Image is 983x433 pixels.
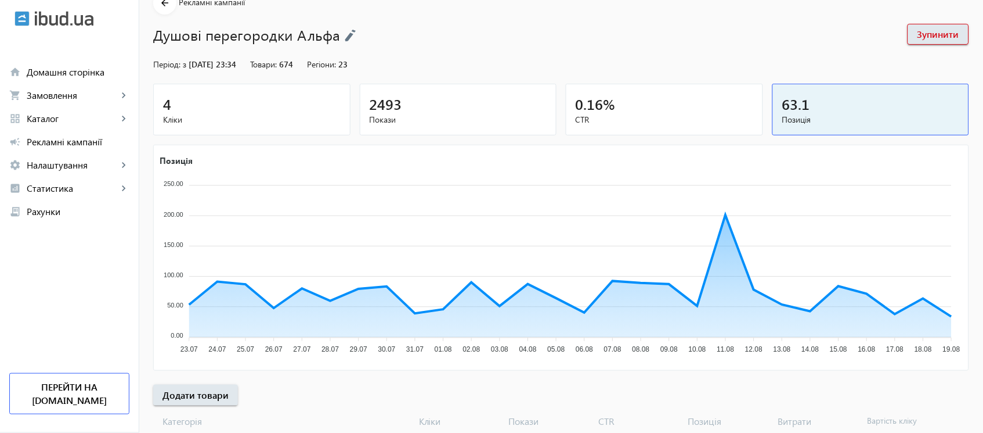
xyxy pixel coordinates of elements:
[27,113,118,124] span: Каталог
[153,24,896,45] h1: Душові перегородки Альфа
[863,415,953,428] span: Вартість кліку
[167,302,183,309] tspan: 50.00
[576,345,593,353] tspan: 06.08
[237,345,254,353] tspan: 25.07
[171,332,183,339] tspan: 0.00
[307,59,336,70] span: Регіони:
[27,206,129,217] span: Рахунки
[153,59,186,70] span: Період: з
[162,389,229,402] span: Додати товари
[118,159,129,171] mat-icon: keyboard_arrow_right
[15,11,30,26] img: ibud.svg
[774,415,863,428] span: Витрати
[9,66,21,78] mat-icon: home
[338,59,348,70] span: 23
[802,345,819,353] tspan: 14.08
[9,159,21,171] mat-icon: settings
[164,211,183,218] tspan: 200.00
[504,415,594,428] span: Покази
[265,345,283,353] tspan: 26.07
[406,345,424,353] tspan: 31.07
[689,345,706,353] tspan: 10.08
[594,415,684,428] span: CTR
[745,345,762,353] tspan: 12.08
[9,136,21,148] mat-icon: campaign
[9,113,21,124] mat-icon: grid_view
[118,113,129,124] mat-icon: keyboard_arrow_right
[774,345,791,353] tspan: 13.08
[633,345,650,353] tspan: 08.08
[250,59,277,70] span: Товари:
[153,385,238,406] button: Додати товари
[717,345,735,353] tspan: 11.08
[943,345,960,353] tspan: 19.08
[684,415,774,428] span: Позиція
[603,94,616,113] span: %
[321,345,339,353] tspan: 28.07
[858,345,876,353] tspan: 16.08
[917,28,959,41] span: Зупинити
[9,373,129,414] a: Перейти на [DOMAIN_NAME]
[9,182,21,194] mat-icon: analytics
[27,136,129,148] span: Рекламні кампанії
[35,11,93,26] img: ibud_text.svg
[435,345,452,353] tspan: 01.08
[576,94,603,113] span: 0.16
[887,345,904,353] tspan: 17.08
[782,94,810,113] span: 63.1
[279,59,293,70] span: 674
[163,94,171,113] span: 4
[27,159,118,171] span: Налаштування
[209,345,226,353] tspan: 24.07
[491,345,508,353] tspan: 03.08
[189,59,236,70] span: [DATE] 23:34
[908,24,969,45] button: Зупинити
[27,66,129,78] span: Домашня сторінка
[27,90,118,101] span: Замовлення
[350,345,367,353] tspan: 29.07
[180,345,198,353] tspan: 23.07
[548,345,565,353] tspan: 05.08
[294,345,311,353] tspan: 27.07
[414,415,504,428] span: Кліки
[118,90,129,101] mat-icon: keyboard_arrow_right
[576,114,753,126] span: CTR
[9,90,21,101] mat-icon: shopping_cart
[604,345,621,353] tspan: 07.08
[378,345,396,353] tspan: 30.07
[519,345,537,353] tspan: 04.08
[27,182,118,194] span: Статистика
[660,345,678,353] tspan: 09.08
[118,182,129,194] mat-icon: keyboard_arrow_right
[830,345,847,353] tspan: 15.08
[915,345,932,353] tspan: 18.08
[160,155,193,166] text: Позиція
[782,114,960,126] span: Позиція
[153,415,414,428] span: Категорія
[164,271,183,278] tspan: 100.00
[370,94,402,113] span: 2493
[163,114,341,126] span: Кліки
[164,181,183,188] tspan: 250.00
[164,241,183,248] tspan: 150.00
[370,114,547,126] span: Покази
[9,206,21,217] mat-icon: receipt_long
[463,345,480,353] tspan: 02.08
